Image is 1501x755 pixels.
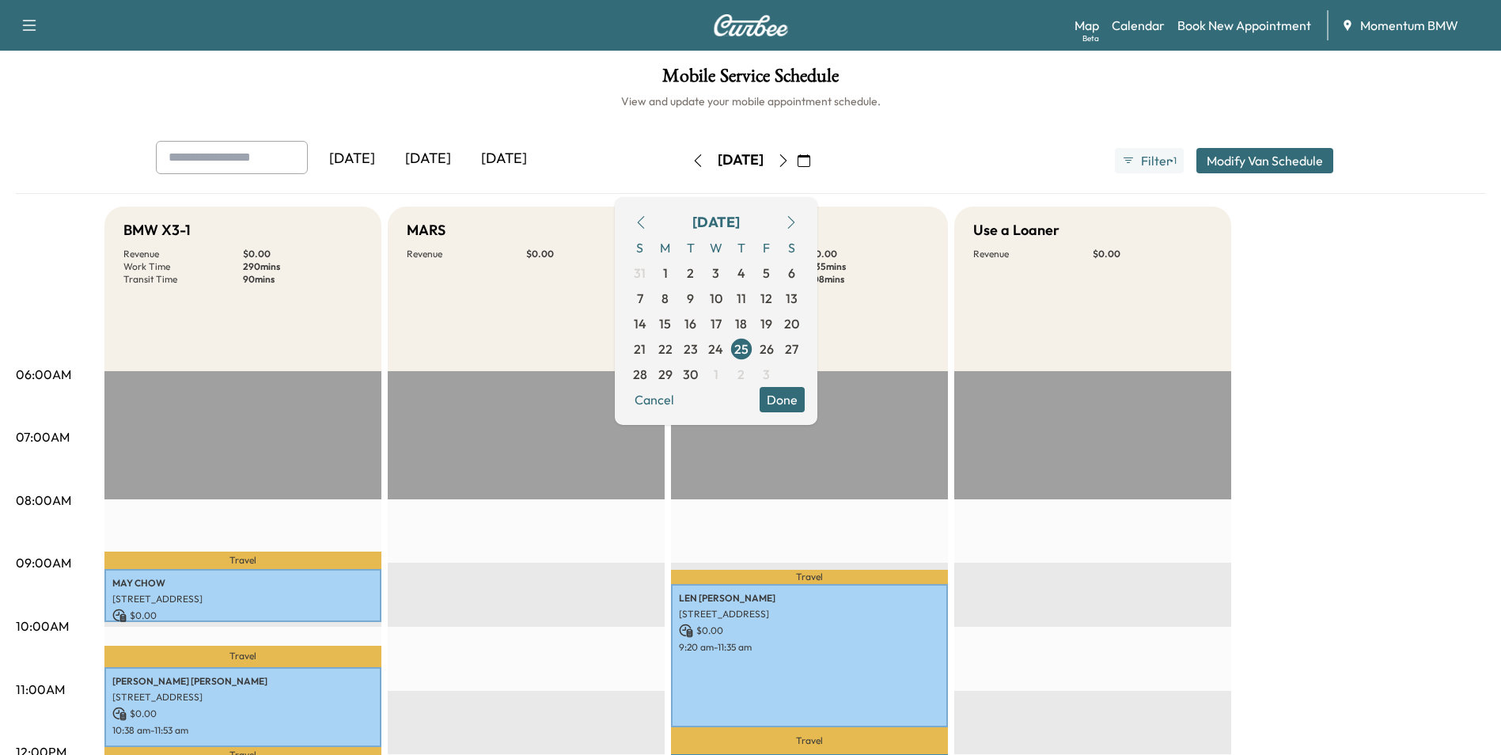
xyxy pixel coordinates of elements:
img: Curbee Logo [713,14,789,36]
span: 28 [633,365,647,384]
span: 7 [637,289,643,308]
p: $ 0.00 [112,707,373,721]
div: [DATE] [466,141,542,177]
button: Filter●1 [1115,148,1183,173]
span: 23 [684,340,698,359]
span: 17 [711,314,722,333]
p: 90 mins [243,273,362,286]
p: Travel [671,727,948,754]
span: 6 [788,264,795,283]
p: Travel [104,552,381,569]
span: 3 [712,264,719,283]
p: $ 0.00 [679,624,940,638]
p: 10:00AM [16,617,69,635]
p: [PERSON_NAME] [PERSON_NAME] [112,675,373,688]
p: Travel [671,570,948,583]
p: Travel [104,646,381,667]
span: 8 [661,289,669,308]
span: 18 [735,314,747,333]
h5: BMW X3-1 [123,219,191,241]
span: 12 [760,289,772,308]
span: 2 [737,365,745,384]
div: [DATE] [692,211,740,233]
p: 11:00AM [16,680,65,699]
span: F [754,235,779,260]
a: Book New Appointment [1177,16,1311,35]
p: 290 mins [243,260,362,273]
a: Calendar [1112,16,1165,35]
span: 5 [763,264,770,283]
span: 30 [683,365,698,384]
p: Revenue [123,248,243,260]
span: 3 [763,365,770,384]
p: Work Time [123,260,243,273]
p: $ 0.00 [243,248,362,260]
span: 15 [659,314,671,333]
p: 108 mins [809,273,929,286]
p: 06:00AM [16,365,71,384]
span: S [779,235,805,260]
span: 27 [785,340,798,359]
p: LEN [PERSON_NAME] [679,592,940,605]
p: 10:38 am - 11:53 am [112,724,373,737]
span: S [627,235,653,260]
p: $ 0.00 [526,248,646,260]
span: 19 [760,314,772,333]
p: [STREET_ADDRESS] [112,691,373,704]
span: 31 [634,264,646,283]
p: MAY CHOW [112,577,373,590]
span: 26 [760,340,774,359]
h5: MARS [407,219,445,241]
span: 13 [786,289,798,308]
p: $ 0.00 [112,609,373,623]
button: Cancel [627,387,681,412]
span: 20 [784,314,799,333]
button: Modify Van Schedule [1196,148,1333,173]
p: [STREET_ADDRESS] [112,593,373,605]
span: ● [1169,157,1173,165]
span: 1 [1173,154,1177,167]
h1: Mobile Service Schedule [16,66,1485,93]
button: Done [760,387,805,412]
span: T [678,235,703,260]
span: 29 [658,365,673,384]
span: 11 [737,289,746,308]
span: 14 [634,314,646,333]
div: [DATE] [390,141,466,177]
span: T [729,235,754,260]
p: Revenue [407,248,526,260]
p: Transit Time [123,273,243,286]
span: 1 [663,264,668,283]
div: [DATE] [718,150,764,170]
span: 24 [708,340,723,359]
p: 235 mins [809,260,929,273]
p: [STREET_ADDRESS] [679,608,940,620]
a: MapBeta [1075,16,1099,35]
p: Revenue [973,248,1093,260]
span: 1 [714,365,718,384]
span: 10 [710,289,722,308]
p: 08:00AM [16,491,71,510]
span: 21 [634,340,646,359]
span: 25 [734,340,749,359]
span: M [653,235,678,260]
p: $ 0.00 [809,248,929,260]
span: 4 [737,264,745,283]
span: 9 [687,289,694,308]
div: [DATE] [314,141,390,177]
span: 2 [687,264,694,283]
h5: Use a Loaner [973,219,1059,241]
h6: View and update your mobile appointment schedule. [16,93,1485,109]
span: 22 [658,340,673,359]
p: 9:20 am - 11:35 am [679,641,940,654]
span: Momentum BMW [1360,16,1458,35]
p: 09:00AM [16,553,71,572]
p: $ 0.00 [1093,248,1212,260]
div: Beta [1082,32,1099,44]
span: 16 [684,314,696,333]
span: W [703,235,729,260]
p: 07:00AM [16,427,70,446]
span: Filter [1141,151,1169,170]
